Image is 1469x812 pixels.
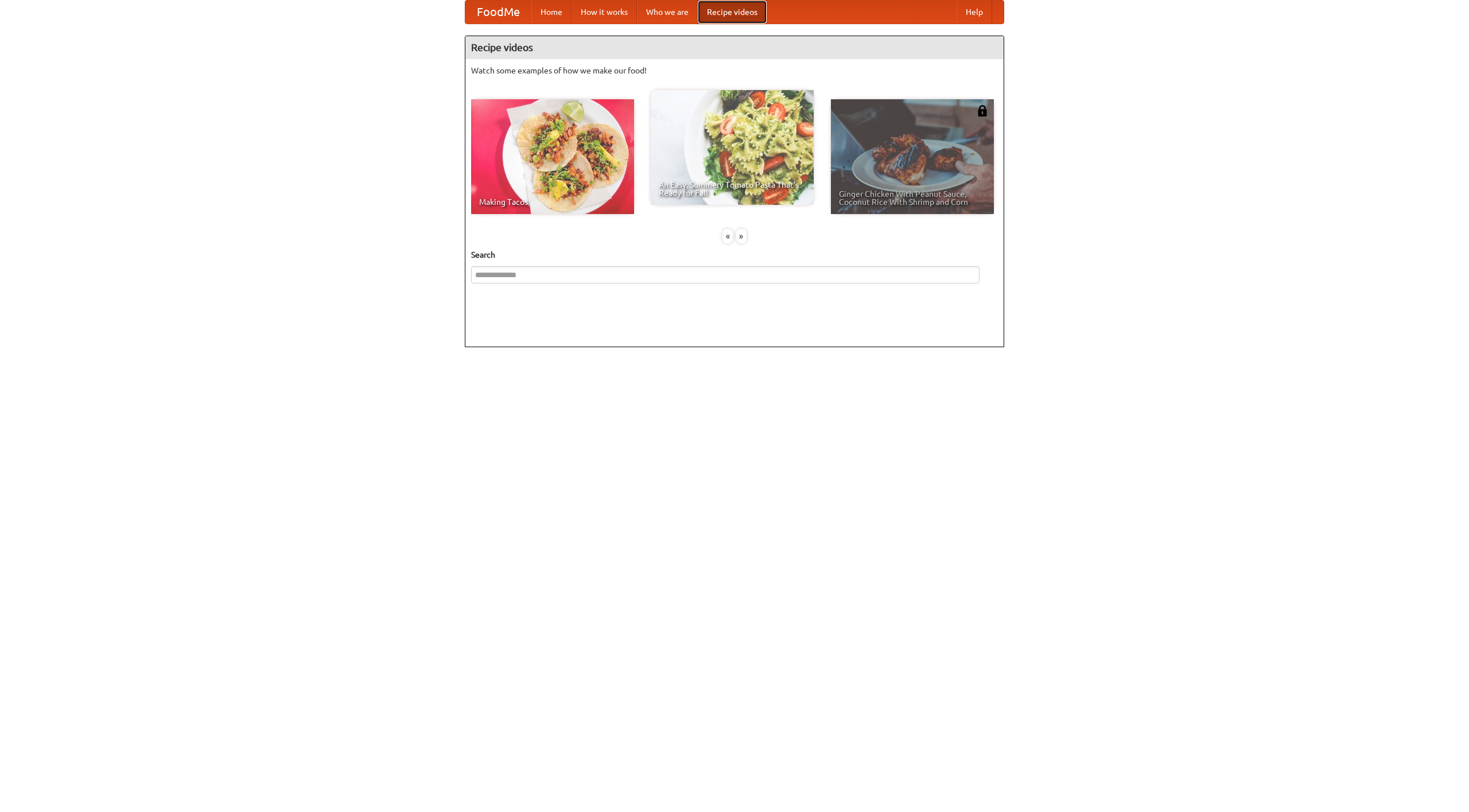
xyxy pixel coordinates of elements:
a: Recipe videos [698,1,767,24]
a: How it works [572,1,637,24]
a: An Easy, Summery Tomato Pasta That's Ready for Fall [651,90,814,205]
div: » [736,229,747,243]
a: Making Tacos [471,99,634,214]
p: Watch some examples of how we make our food! [471,65,998,76]
h5: Search [471,249,998,261]
a: Help [957,1,992,24]
a: Home [531,1,572,24]
h4: Recipe videos [465,36,1004,59]
span: An Easy, Summery Tomato Pasta That's Ready for Fall [659,181,806,197]
div: « [722,229,733,243]
a: FoodMe [465,1,531,24]
img: 483408.png [977,105,988,116]
span: Making Tacos [479,198,626,206]
a: Who we are [637,1,698,24]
